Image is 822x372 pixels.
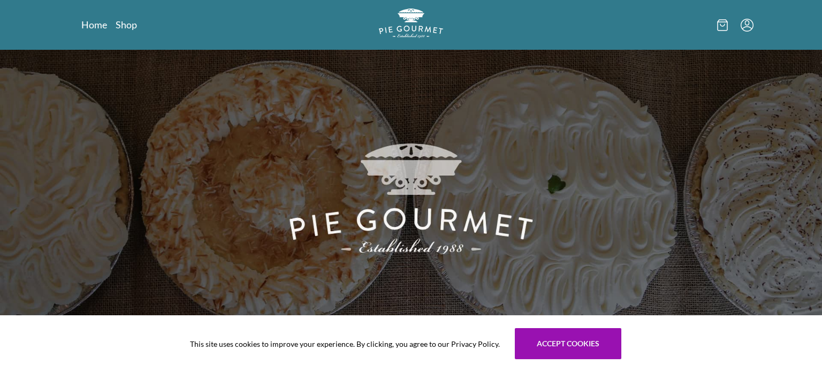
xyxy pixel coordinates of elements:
[379,9,443,41] a: Logo
[190,338,500,350] span: This site uses cookies to improve your experience. By clicking, you agree to our Privacy Policy.
[515,328,621,359] button: Accept cookies
[116,18,137,31] a: Shop
[741,19,753,32] button: Menu
[379,9,443,38] img: logo
[81,18,107,31] a: Home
